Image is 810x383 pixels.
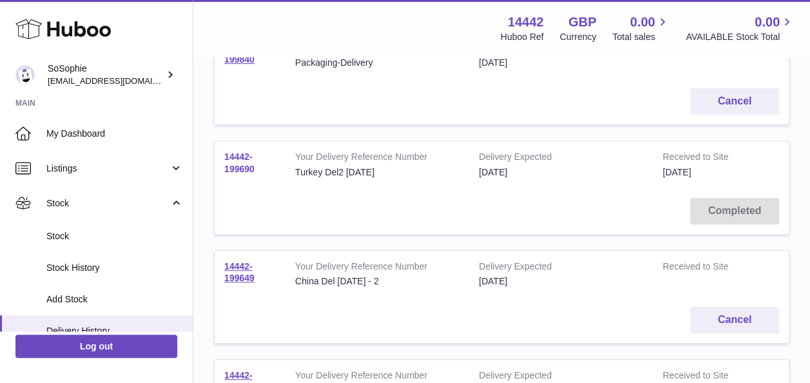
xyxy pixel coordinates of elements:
div: SoSophie [48,63,164,87]
strong: GBP [568,14,596,31]
div: Currency [560,31,597,43]
div: Packaging-Delivery [295,57,459,69]
strong: Delivery Expected [479,260,643,276]
span: AVAILABLE Stock Total [686,31,795,43]
span: Total sales [612,31,670,43]
span: Delivery History [46,325,183,337]
span: Listings [46,162,169,175]
div: China Del [DATE] - 2 [295,275,459,288]
a: 0.00 AVAILABLE Stock Total [686,14,795,43]
span: My Dashboard [46,128,183,140]
span: 0.00 [630,14,655,31]
div: [DATE] [479,275,643,288]
span: Stock [46,197,169,210]
strong: Your Delivery Reference Number [295,260,459,276]
button: Cancel [690,88,779,115]
a: 0.00 Total sales [612,14,670,43]
span: 0.00 [755,14,780,31]
strong: Received to Site [662,151,746,166]
a: 14442-199690 [224,152,255,174]
strong: 14442 [508,14,544,31]
a: 14442-199649 [224,261,255,284]
span: Stock History [46,262,183,274]
button: Cancel [690,307,779,333]
div: [DATE] [479,166,643,179]
div: Turkey Del2 [DATE] [295,166,459,179]
span: Stock [46,230,183,242]
strong: Your Delivery Reference Number [295,151,459,166]
strong: Delivery Expected [479,151,643,166]
strong: Received to Site [662,260,746,276]
span: [EMAIL_ADDRESS][DOMAIN_NAME] [48,75,189,86]
div: Huboo Ref [501,31,544,43]
div: [DATE] [479,57,643,69]
img: internalAdmin-14442@internal.huboo.com [15,65,35,84]
span: Add Stock [46,293,183,306]
span: [DATE] [662,167,691,177]
a: Log out [15,335,177,358]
